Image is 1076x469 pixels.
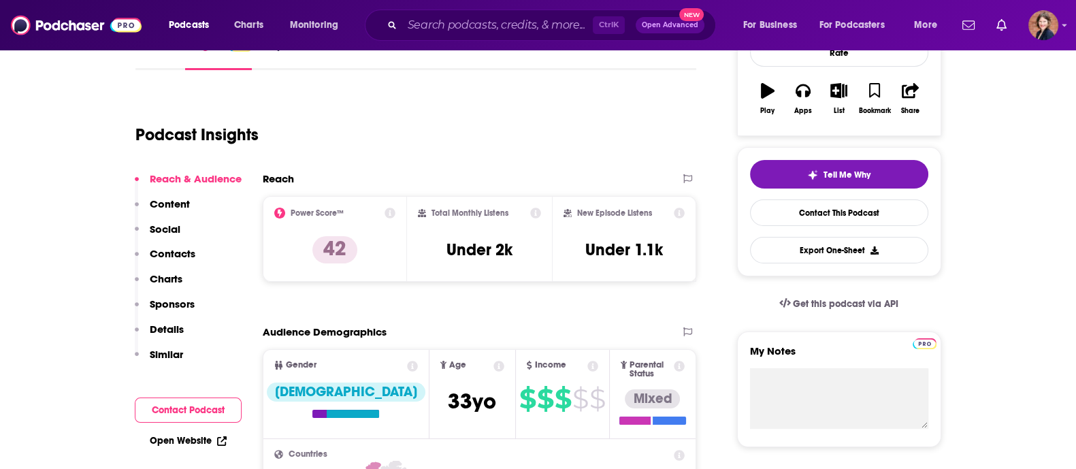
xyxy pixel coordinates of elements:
[858,107,890,115] div: Bookmark
[750,160,928,189] button: tell me why sparkleTell Me Why
[150,172,242,185] p: Reach & Audience
[901,107,919,115] div: Share
[914,16,937,35] span: More
[572,388,588,410] span: $
[150,348,183,361] p: Similar
[449,361,466,370] span: Age
[807,169,818,180] img: tell me why sparkle
[234,16,263,35] span: Charts
[286,361,316,370] span: Gender
[185,39,252,70] a: InsightsPodchaser Pro
[625,389,680,408] div: Mixed
[913,338,936,349] img: Podchaser Pro
[135,323,184,348] button: Details
[159,14,227,36] button: open menu
[760,107,775,115] div: Play
[892,74,928,123] button: Share
[834,107,845,115] div: List
[135,272,182,297] button: Charts
[431,39,481,70] a: Credits5
[750,237,928,263] button: Export One-Sheet
[378,10,729,41] div: Search podcasts, credits, & more...
[535,361,566,370] span: Income
[280,14,356,36] button: open menu
[991,14,1012,37] a: Show notifications dropdown
[793,298,898,310] span: Get this podcast via API
[135,223,180,248] button: Social
[150,272,182,285] p: Charts
[519,388,536,410] span: $
[630,361,672,378] span: Parental Status
[150,223,180,236] p: Social
[135,247,195,272] button: Contacts
[768,287,910,321] a: Get this podcast via API
[734,14,814,36] button: open menu
[290,16,338,35] span: Monitoring
[135,125,259,145] h1: Podcast Insights
[289,450,327,459] span: Countries
[593,16,625,34] span: Ctrl K
[150,435,227,447] a: Open Website
[135,348,183,373] button: Similar
[271,39,339,70] a: Episodes258
[750,199,928,226] a: Contact This Podcast
[750,74,785,123] button: Play
[150,297,195,310] p: Sponsors
[263,172,294,185] h2: Reach
[11,12,142,38] img: Podchaser - Follow, Share and Rate Podcasts
[577,208,652,218] h2: New Episode Listens
[857,74,892,123] button: Bookmark
[957,14,980,37] a: Show notifications dropdown
[785,74,821,123] button: Apps
[312,236,357,263] p: 42
[554,39,587,70] a: Similar
[750,344,928,368] label: My Notes
[824,169,870,180] span: Tell Me Why
[135,172,242,197] button: Reach & Audience
[819,16,885,35] span: For Podcasters
[291,208,344,218] h2: Power Score™
[811,14,904,36] button: open menu
[743,16,797,35] span: For Business
[750,39,928,67] div: Rate
[1028,10,1058,40] button: Show profile menu
[636,17,704,33] button: Open AdvancedNew
[1028,10,1058,40] img: User Profile
[913,336,936,349] a: Pro website
[150,323,184,336] p: Details
[679,8,704,21] span: New
[135,297,195,323] button: Sponsors
[794,107,812,115] div: Apps
[821,74,856,123] button: List
[1028,10,1058,40] span: Logged in as alafair66639
[263,325,387,338] h2: Audience Demographics
[904,14,954,36] button: open menu
[448,388,496,415] span: 33 yo
[150,197,190,210] p: Content
[402,14,593,36] input: Search podcasts, credits, & more...
[537,388,553,410] span: $
[150,247,195,260] p: Contacts
[642,22,698,29] span: Open Advanced
[359,39,412,70] a: Reviews1
[555,388,571,410] span: $
[589,388,605,410] span: $
[501,39,535,70] a: Lists1
[585,240,663,260] h3: Under 1.1k
[135,398,242,423] button: Contact Podcast
[446,240,512,260] h3: Under 2k
[135,39,166,70] a: About
[267,383,425,402] div: [DEMOGRAPHIC_DATA]
[225,14,272,36] a: Charts
[169,16,209,35] span: Podcasts
[135,197,190,223] button: Content
[431,208,508,218] h2: Total Monthly Listens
